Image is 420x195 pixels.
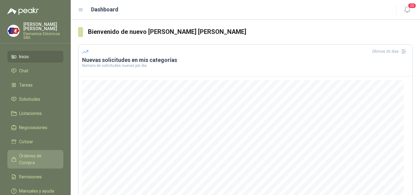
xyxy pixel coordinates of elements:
span: Solicitudes [19,96,40,103]
a: Negociaciones [7,122,63,133]
img: Logo peakr [7,7,39,15]
span: Cotizar [19,138,33,145]
span: Licitaciones [19,110,42,117]
img: Company Logo [8,25,19,37]
span: Tareas [19,82,33,88]
h3: Nuevas solicitudes en mis categorías [82,56,409,64]
p: Número de solicitudes nuevas por día [82,64,409,67]
p: [PERSON_NAME] [PERSON_NAME] [23,22,63,31]
a: Cotizar [7,136,63,148]
span: Órdenes de Compra [19,152,57,166]
div: Últimos 30 días [372,47,409,56]
a: Solicitudes [7,93,63,105]
span: Chat [19,67,28,74]
a: Tareas [7,79,63,91]
h3: Bienvenido de nuevo [PERSON_NAME] [PERSON_NAME] [88,27,413,37]
button: 20 [402,4,413,15]
a: Inicio [7,51,63,63]
span: Negociaciones [19,124,47,131]
span: 20 [408,3,416,9]
h1: Dashboard [91,5,118,14]
span: Remisiones [19,173,42,180]
span: Manuales y ayuda [19,188,54,194]
span: Inicio [19,53,29,60]
p: Elementos Eléctricos SAS [23,32,63,39]
a: Chat [7,65,63,77]
a: Órdenes de Compra [7,150,63,169]
a: Licitaciones [7,108,63,119]
a: Remisiones [7,171,63,183]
